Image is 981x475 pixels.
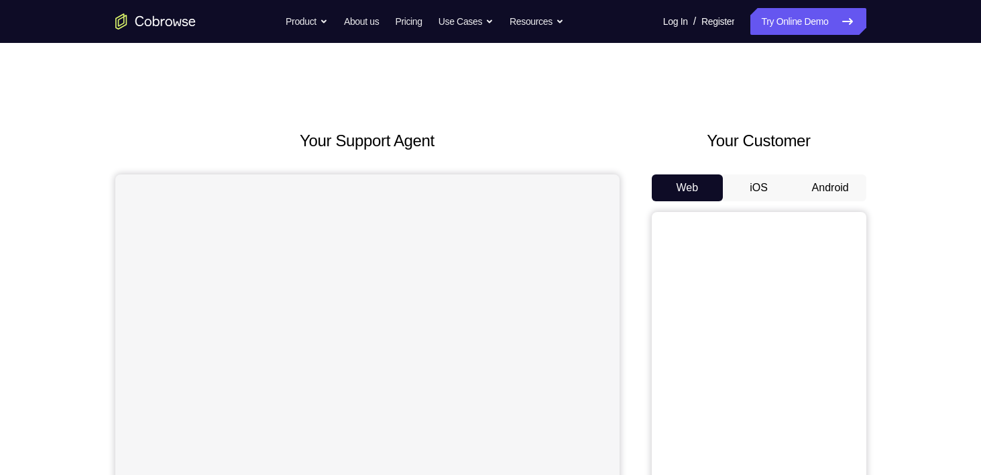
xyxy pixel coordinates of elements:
[663,8,688,35] a: Log In
[439,8,494,35] button: Use Cases
[652,129,866,153] h2: Your Customer
[115,13,196,30] a: Go to the home page
[723,174,795,201] button: iOS
[795,174,866,201] button: Android
[286,8,328,35] button: Product
[693,13,696,30] span: /
[510,8,564,35] button: Resources
[652,174,724,201] button: Web
[344,8,379,35] a: About us
[115,129,620,153] h2: Your Support Agent
[395,8,422,35] a: Pricing
[750,8,866,35] a: Try Online Demo
[701,8,734,35] a: Register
